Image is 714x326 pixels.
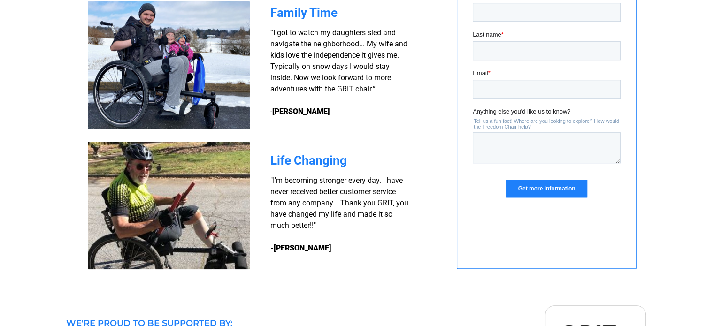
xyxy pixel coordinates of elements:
[272,107,330,116] strong: [PERSON_NAME]
[270,153,347,167] span: Life Changing
[270,176,408,230] span: "I'm becoming stronger every day. I have never received better customer service from any company....
[270,6,338,20] span: Family Time
[270,243,331,252] strong: -[PERSON_NAME]
[270,28,407,116] span: “I got to watch my daughters sled and navigate the neighborhood... My wife and kids love the inde...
